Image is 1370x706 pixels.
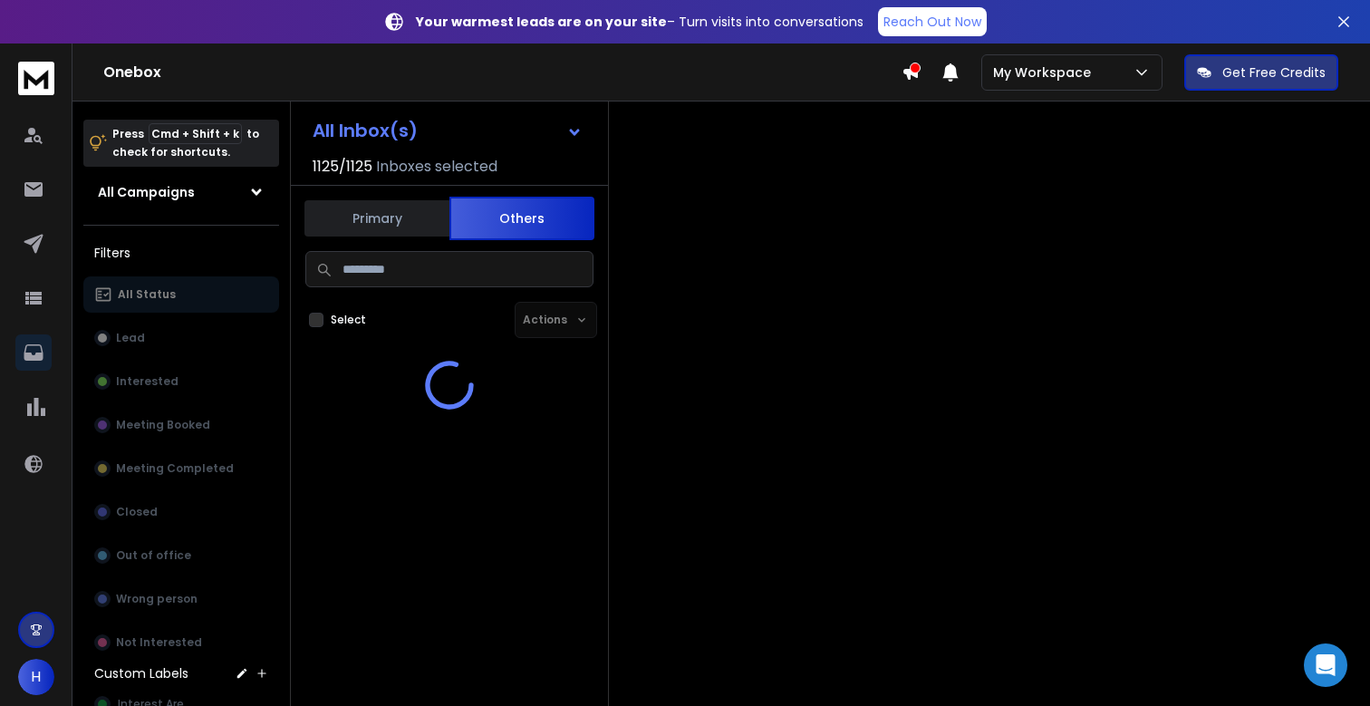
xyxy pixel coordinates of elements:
img: logo [18,62,54,95]
button: All Inbox(s) [298,112,597,149]
h1: Onebox [103,62,902,83]
button: Others [449,197,594,240]
button: H [18,659,54,695]
strong: Your warmest leads are on your site [416,13,667,31]
label: Select [331,313,366,327]
p: Get Free Credits [1222,63,1326,82]
h3: Inboxes selected [376,156,497,178]
p: Press to check for shortcuts. [112,125,259,161]
h3: Custom Labels [94,664,188,682]
h3: Filters [83,240,279,266]
span: Cmd + Shift + k [149,123,242,144]
a: Reach Out Now [878,7,987,36]
div: Open Intercom Messenger [1304,643,1347,687]
button: Get Free Credits [1184,54,1338,91]
span: 1125 / 1125 [313,156,372,178]
h1: All Inbox(s) [313,121,418,140]
p: – Turn visits into conversations [416,13,863,31]
p: My Workspace [993,63,1098,82]
button: All Campaigns [83,174,279,210]
h1: All Campaigns [98,183,195,201]
button: Primary [304,198,449,238]
p: Reach Out Now [883,13,981,31]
